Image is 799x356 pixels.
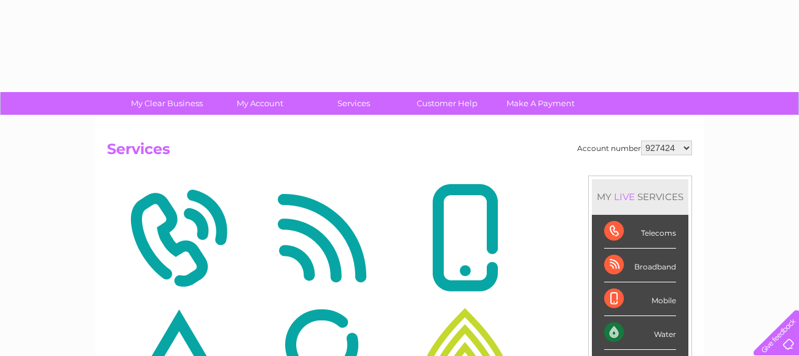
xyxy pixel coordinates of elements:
[604,316,676,350] div: Water
[490,92,591,115] a: Make A Payment
[604,249,676,282] div: Broadband
[107,141,692,164] h2: Services
[604,215,676,249] div: Telecoms
[604,282,676,316] div: Mobile
[210,92,311,115] a: My Account
[303,92,404,115] a: Services
[110,179,247,298] img: Telecoms
[396,179,533,298] img: Mobile
[116,92,218,115] a: My Clear Business
[577,141,692,155] div: Account number
[396,92,498,115] a: Customer Help
[253,179,390,298] img: Broadband
[612,191,637,203] div: LIVE
[592,179,688,214] div: MY SERVICES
